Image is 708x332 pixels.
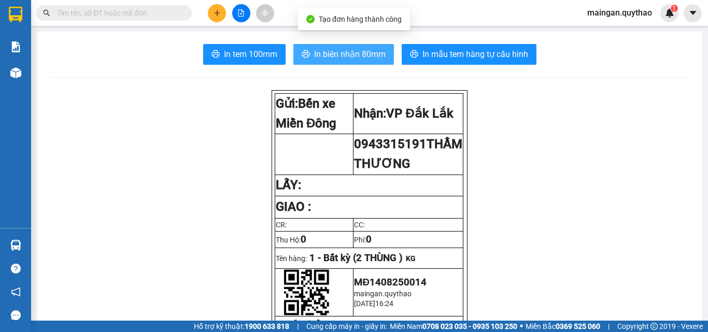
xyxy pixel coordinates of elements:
span: 16:24 [375,299,393,308]
span: question-circle [11,264,21,273]
span: In biên nhận 80mm [314,48,386,61]
span: 0 [366,234,372,245]
button: printerIn mẫu tem hàng tự cấu hình [402,44,536,65]
span: 0 [301,234,306,245]
span: caret-down [688,8,698,18]
span: aim [261,9,268,17]
span: file-add [237,9,245,17]
button: printerIn biên nhận 80mm [293,44,394,65]
span: MĐ1408250014 [354,277,426,288]
span: notification [11,287,21,297]
span: Cung cấp máy in - giấy in: [306,321,387,332]
span: Miền Nam [390,321,517,332]
input: Tìm tên, số ĐT hoặc mã đơn [57,7,179,19]
strong: Gửi: [276,96,336,131]
button: caret-down [684,4,702,22]
strong: 1900 633 818 [245,322,289,330]
span: 0943315191 [354,137,462,171]
td: Phí: [353,231,463,248]
strong: 0369 525 060 [556,322,600,330]
span: ⚪️ [520,324,523,328]
span: VP Đắk Lắk [386,106,453,121]
img: icon-new-feature [665,8,674,18]
span: search [43,9,50,17]
span: check-circle [306,15,315,23]
span: | [608,321,610,332]
img: warehouse-icon [10,67,21,78]
strong: GIAO : [276,199,311,214]
button: plus [208,4,226,22]
strong: 0708 023 035 - 0935 103 250 [422,322,517,330]
span: printer [410,50,418,60]
span: In tem 100mm [224,48,277,61]
td: CR: [275,218,353,231]
span: printer [302,50,310,60]
span: In mẫu tem hàng tự cấu hình [422,48,528,61]
span: maingan.quythao [579,6,660,19]
span: Bến xe Miền Đông [276,96,336,131]
span: [DATE] [354,299,375,308]
td: CC: [353,218,463,231]
span: Tạo đơn hàng thành công [319,15,402,23]
span: KG [406,254,416,263]
span: Hỗ trợ kỹ thuật: [194,321,289,332]
span: 1 [672,5,676,12]
button: file-add [232,4,250,22]
button: printerIn tem 100mm [203,44,286,65]
strong: LẤY: [276,178,301,192]
span: plus [214,9,221,17]
span: 1 - Bất kỳ (2 THÙNG ) [309,252,403,264]
img: solution-icon [10,41,21,52]
span: printer [211,50,220,60]
button: aim [256,4,274,22]
img: qr-code [284,269,330,315]
span: maingan.quythao [354,290,412,298]
span: message [11,310,21,320]
strong: Nhận: [354,106,453,121]
img: logo-vxr [9,7,22,22]
sup: 1 [671,5,678,12]
td: Thu Hộ: [275,231,353,248]
span: | [297,321,299,332]
span: copyright [650,323,658,330]
img: warehouse-icon [10,240,21,251]
p: Tên hàng: [276,252,462,264]
span: Miền Bắc [526,321,600,332]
